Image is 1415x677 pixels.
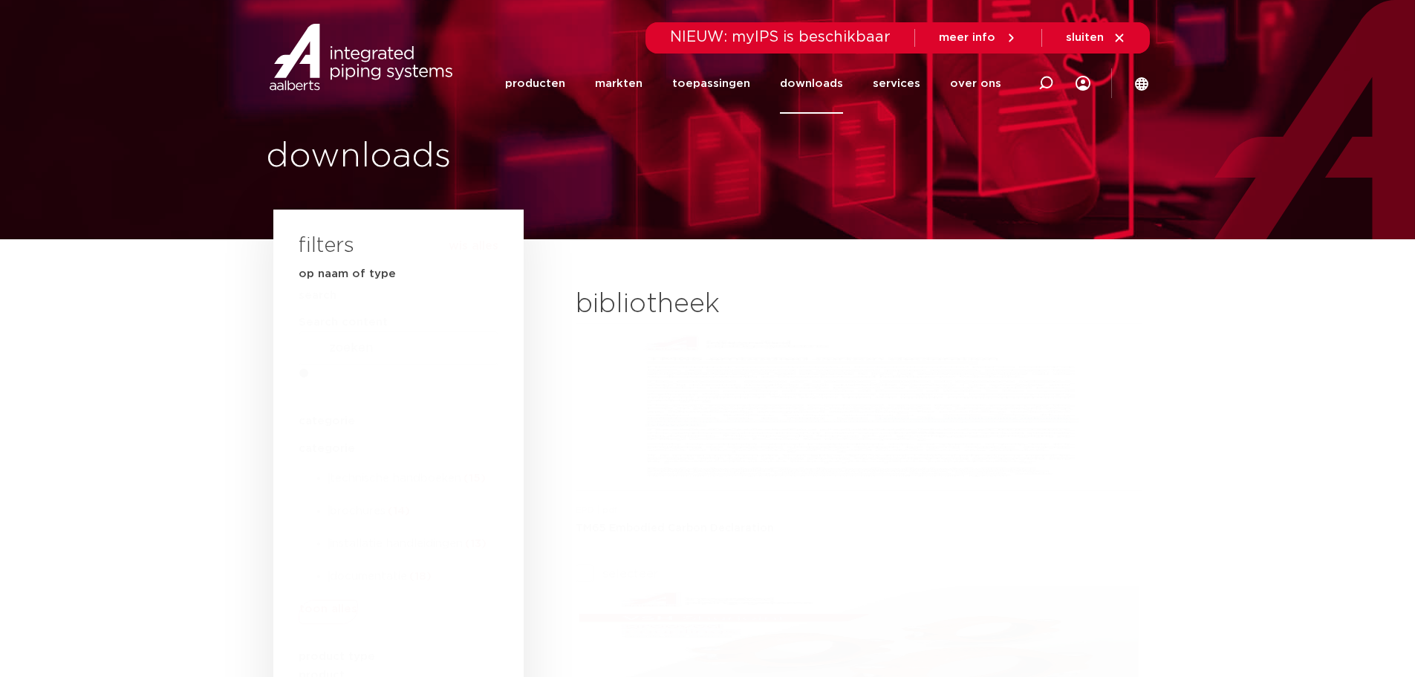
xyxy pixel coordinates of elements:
span: Search content [299,317,388,328]
div: installatie handleidingen(13) [328,532,498,556]
input: Search content [299,331,498,365]
button: wis alles [449,241,498,252]
span: (14) [386,505,410,516]
a: services [873,54,920,114]
h4: product type [299,648,498,666]
span: brochures [330,505,410,516]
div: brochures(14) [328,499,498,523]
h4: categorie [299,412,498,430]
div: documentatie(18) [328,565,498,589]
a: toepassingen [672,54,750,114]
span: (15) [461,473,486,484]
a: meer info [939,31,1018,45]
a: sluiten [1066,31,1126,45]
button: toon alles [299,600,358,624]
h2: bibliotheek [576,287,840,323]
span: (18) [407,571,432,582]
h3: filters [299,229,354,265]
nav: Menu [505,54,1001,114]
div: technische handboeken(15) [328,467,498,490]
div: my IPS [1076,54,1090,114]
a: producten [505,54,565,114]
span: documentatie [330,571,432,582]
strong: op naam of type [299,268,396,279]
span: sluiten [1066,32,1104,43]
span: (13) [463,538,487,549]
a: markten [595,54,643,114]
img: TM65-Embodied-Carbon-Declaration-pdf.jpg [579,327,1139,487]
span: technische handboeken [330,473,486,484]
a: downloads [780,54,843,114]
span: meer info [939,32,995,43]
span: installatie handleidingen [330,538,487,549]
span: NIEUW: myIPS is beschikbaar [670,30,891,45]
a: over ons [950,54,1001,114]
h1: downloads [266,133,700,181]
